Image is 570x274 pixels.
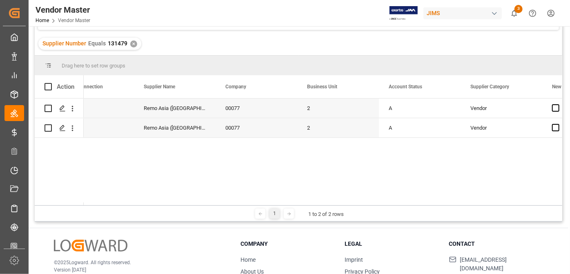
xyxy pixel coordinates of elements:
button: Help Center [523,4,542,22]
h3: Contact [449,240,543,248]
img: Logward Logo [54,240,127,252]
span: 131479 [108,40,127,47]
h3: Legal [345,240,439,248]
div: 2 [297,99,379,118]
span: Account Status [389,84,422,90]
div: JIMS [423,7,502,19]
div: Vendor Master [36,4,90,16]
span: [EMAIL_ADDRESS][DOMAIN_NAME] [460,256,543,273]
span: Equals [88,40,106,47]
div: 2 [297,118,379,137]
span: Company [225,84,246,90]
p: © 2025 Logward. All rights reserved. [54,259,220,266]
div: A [389,99,451,118]
a: Imprint [345,256,363,263]
span: 3 [514,5,523,13]
div: Vendor [470,99,532,118]
a: Home [240,256,256,263]
div: Action [57,83,74,90]
span: Business Unit [307,84,337,90]
div: A [389,119,451,137]
span: Drag here to set row groups [62,63,125,69]
a: Home [36,18,49,23]
span: Supplier Category [470,84,509,90]
div: 1 to 2 of 2 rows [308,210,344,218]
div: 1 [269,209,280,219]
div: Remo Asia ([GEOGRAPHIC_DATA]) [134,118,216,137]
span: Supplier Name [144,84,175,90]
div: ✕ [130,40,137,47]
img: Exertis%20JAM%20-%20Email%20Logo.jpg_1722504956.jpg [390,6,418,20]
button: JIMS [423,5,505,21]
div: 00077 [216,118,297,137]
div: 00077 [216,99,297,118]
div: Remo Asia ([GEOGRAPHIC_DATA]) [134,99,216,118]
span: Supplier Number [42,40,86,47]
h3: Company [240,240,334,248]
button: show 3 new notifications [505,4,523,22]
p: Version [DATE] [54,266,220,274]
div: Press SPACE to select this row. [35,118,84,138]
div: Vendor [470,119,532,137]
div: Press SPACE to select this row. [35,99,84,118]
